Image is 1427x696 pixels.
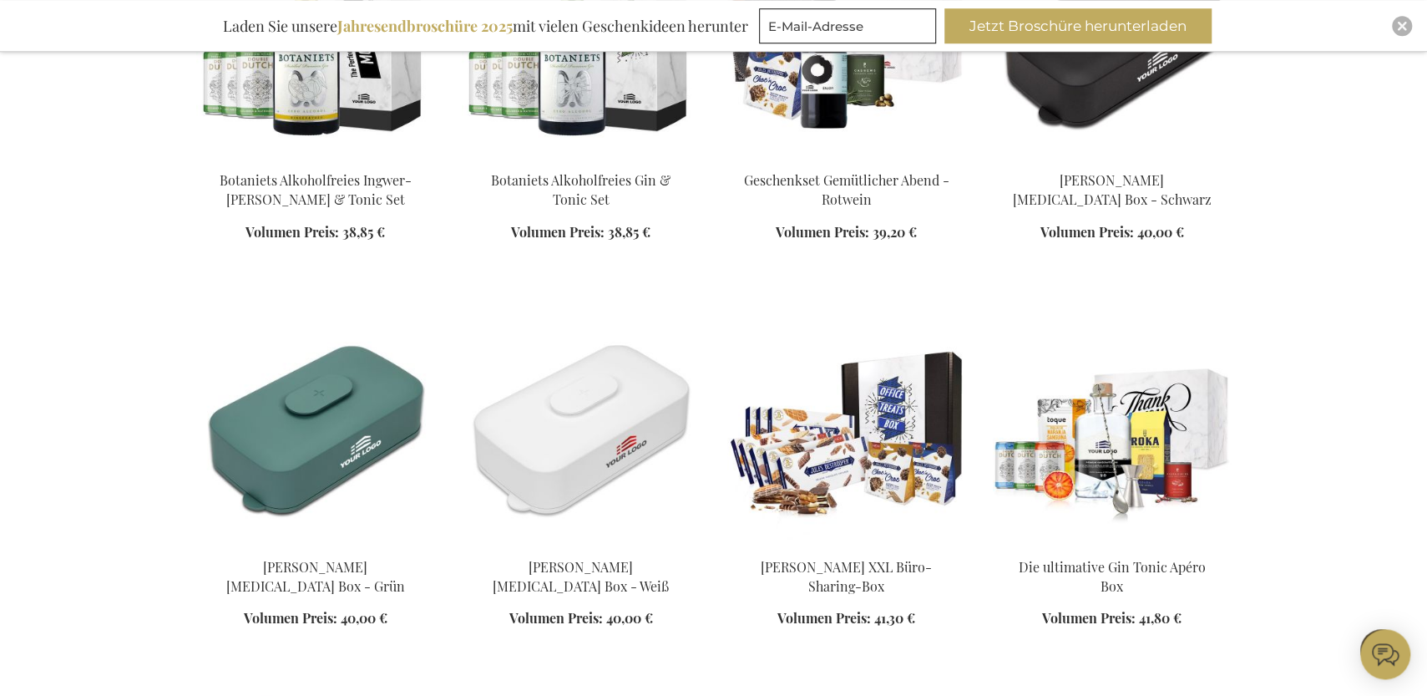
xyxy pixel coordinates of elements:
[462,150,701,166] a: Botaniets non-alcoholic Gin & Tonic Set Botaniets Alkoholfreies Gin & Tonic Set
[873,223,917,241] span: 39,20 €
[511,223,650,242] a: Volumen Preis: 38,85 €
[341,608,387,626] span: 40,00 €
[509,608,603,626] span: Volumen Preis:
[244,608,387,627] a: Volumen Preis: 40,00 €
[196,309,435,543] img: Stolp Digital Detox Box - Grün
[1397,21,1407,31] img: Close
[776,223,869,241] span: Volumen Preis:
[245,223,385,242] a: Volumen Preis: 38,85 €
[462,309,701,543] img: Stolp Digital Detox Box - Weiß
[244,608,337,626] span: Volumen Preis:
[491,171,670,208] a: Botaniets Alkoholfreies Gin & Tonic Set
[226,557,405,594] a: [PERSON_NAME] [MEDICAL_DATA] Box - Grün
[1360,629,1410,679] iframe: belco-activator-frame
[744,171,949,208] a: Geschenkset Gemütlicher Abend - Rotwein
[342,223,385,241] span: 38,85 €
[1040,223,1134,241] span: Volumen Preis:
[759,8,936,43] input: E-Mail-Adresse
[1013,171,1212,208] a: [PERSON_NAME] [MEDICAL_DATA] Box - Schwarz
[777,608,915,627] a: Volumen Preis: 41,30 €
[1392,16,1412,36] div: Close
[1040,223,1184,242] a: Volumen Preis: 40,00 €
[606,608,653,626] span: 40,00 €
[245,223,339,241] span: Volumen Preis:
[608,223,650,241] span: 38,85 €
[196,536,435,552] a: Stolp Digital Detox Box - Grün
[776,223,917,242] a: Volumen Preis: 39,20 €
[761,557,932,594] a: [PERSON_NAME] XXL Büro-Sharing-Box
[493,557,669,594] a: [PERSON_NAME] [MEDICAL_DATA] Box - Weiß
[727,309,966,543] img: Jules Destrooper XXL Büro-Sharing-Box
[874,608,915,626] span: 41,30 €
[220,171,412,208] a: Botaniets Alkoholfreies Ingwer-[PERSON_NAME] & Tonic Set
[993,309,1232,543] img: Die ultimative Gin Tonic Apéro Box
[511,223,605,241] span: Volumen Preis:
[993,536,1232,552] a: The Ultimate Gin Tonic Apéro Box
[337,16,513,36] b: Jahresendbroschüre 2025
[727,536,966,552] a: Jules Destrooper XXL Büro-Sharing-Box
[215,8,756,43] div: Laden Sie unsere mit vielen Geschenkideen herunter
[993,150,1232,166] a: Stolp Digital Detox Box - Schwarz
[196,150,435,166] a: Botaniets Non-Alcoholic Ginger-Yuzu Gin & Tonic Set Botaniets Alkoholfreies Ingwer-Yuzu Gin & Ton...
[944,8,1212,43] button: Jetzt Broschüre herunterladen
[1137,223,1184,241] span: 40,00 €
[759,8,941,48] form: marketing offers and promotions
[509,608,653,627] a: Volumen Preis: 40,00 €
[727,150,966,166] a: Personalised Red Wine - artistic design Geschenkset Gemütlicher Abend - Rotwein
[777,608,871,626] span: Volumen Preis:
[462,536,701,552] a: Stolp Digital Detox Box - Weiß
